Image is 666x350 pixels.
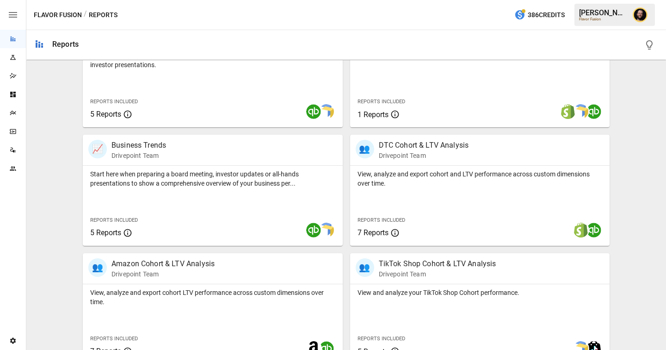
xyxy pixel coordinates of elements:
img: Ciaran Nugent [633,7,647,22]
p: Drivepoint Team [111,151,166,160]
button: Flavor Fusion [34,9,82,21]
span: Reports Included [90,99,138,105]
span: Reports Included [90,336,138,342]
img: quickbooks [586,223,601,237]
p: Drivepoint Team [111,269,215,279]
span: 7 Reports [358,228,388,237]
p: Start here when preparing a board meeting, investor updates or all-hands presentations to show a ... [90,169,335,188]
button: Ciaran Nugent [627,2,653,28]
div: 📈 [88,140,107,158]
p: Export the core financial statements for board meetings, accounting reviews or investor presentat... [90,51,335,69]
span: 386 Credits [528,9,565,21]
img: shopify [573,223,588,237]
p: DTC Cohort & LTV Analysis [379,140,469,151]
p: TikTok Shop Cohort & LTV Analysis [379,258,496,269]
img: smart model [319,223,334,237]
span: 1 Reports [358,110,388,119]
span: Reports Included [90,217,138,223]
p: Amazon Cohort & LTV Analysis [111,258,215,269]
div: Flavor Fusion [579,17,627,21]
span: 5 Reports [90,110,121,119]
span: Reports Included [358,217,405,223]
img: quickbooks [306,104,321,119]
img: quickbooks [306,223,321,237]
p: Business Trends [111,140,166,151]
div: [PERSON_NAME] [579,8,627,17]
div: / [84,9,87,21]
button: 386Credits [511,6,568,24]
img: quickbooks [586,104,601,119]
span: Reports Included [358,336,405,342]
div: 👥 [356,258,374,277]
div: 👥 [88,258,107,277]
p: Drivepoint Team [379,269,496,279]
div: 👥 [356,140,374,158]
p: View and analyze your TikTok Shop Cohort performance. [358,288,603,297]
p: Drivepoint Team [379,151,469,160]
p: View, analyze and export cohort and LTV performance across custom dimensions over time. [358,169,603,188]
img: smart model [319,104,334,119]
span: Reports Included [358,99,405,105]
span: 5 Reports [90,228,121,237]
img: smart model [573,104,588,119]
img: shopify [561,104,575,119]
p: View, analyze and export cohort LTV performance across custom dimensions over time. [90,288,335,306]
div: Reports [52,40,79,49]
